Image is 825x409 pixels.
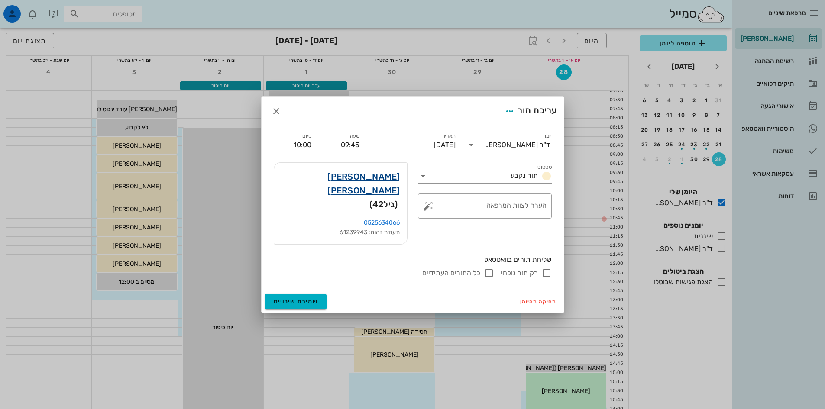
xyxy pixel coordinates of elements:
[302,133,311,139] label: סיום
[274,255,552,264] div: שליחת תורים בוואטסאפ
[511,171,538,180] span: תור נקבע
[369,197,398,211] span: (גיל )
[517,296,560,308] button: מחיקה מהיומן
[281,228,400,237] div: תעודת זהות: 61239943
[537,164,552,171] label: סטטוס
[501,269,538,277] label: רק תור נוכחי
[418,169,552,183] div: סטטוסתור נקבע
[364,219,400,226] a: 0525634066
[422,269,480,277] label: כל התורים העתידיים
[466,138,552,152] div: יומןד"ר [PERSON_NAME]
[265,294,327,309] button: שמירת שינויים
[349,133,359,139] label: שעה
[520,299,557,305] span: מחיקה מהיומן
[281,170,400,197] a: [PERSON_NAME] [PERSON_NAME]
[372,199,384,209] span: 42
[544,133,552,139] label: יומן
[502,103,556,119] div: עריכת תור
[484,141,550,149] div: ד"ר [PERSON_NAME]
[274,298,318,305] span: שמירת שינויים
[442,133,456,139] label: תאריך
